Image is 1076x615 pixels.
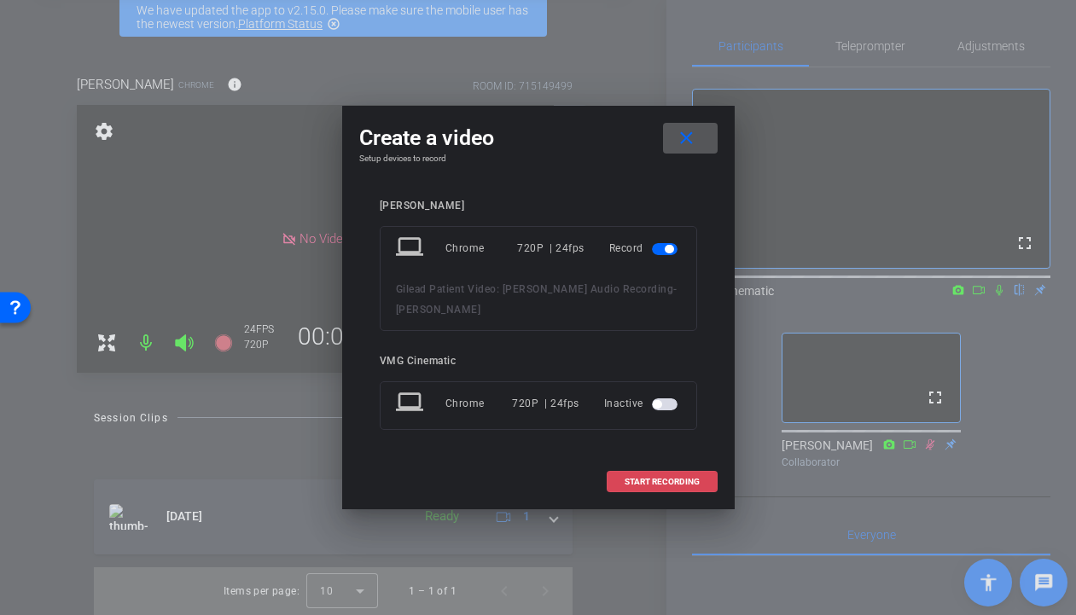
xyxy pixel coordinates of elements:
[380,355,697,368] div: VMG Cinematic
[445,388,513,419] div: Chrome
[517,233,585,264] div: 720P | 24fps
[676,128,697,149] mat-icon: close
[604,388,681,419] div: Inactive
[359,123,718,154] div: Create a video
[396,233,427,264] mat-icon: laptop
[607,471,718,492] button: START RECORDING
[609,233,681,264] div: Record
[445,233,518,264] div: Chrome
[380,200,697,212] div: [PERSON_NAME]
[359,154,718,164] h4: Setup devices to record
[396,388,427,419] mat-icon: laptop
[396,304,481,316] span: [PERSON_NAME]
[512,388,579,419] div: 720P | 24fps
[625,478,700,486] span: START RECORDING
[396,283,674,295] span: Gilead Patient Video: [PERSON_NAME] Audio Recording
[673,283,678,295] span: -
